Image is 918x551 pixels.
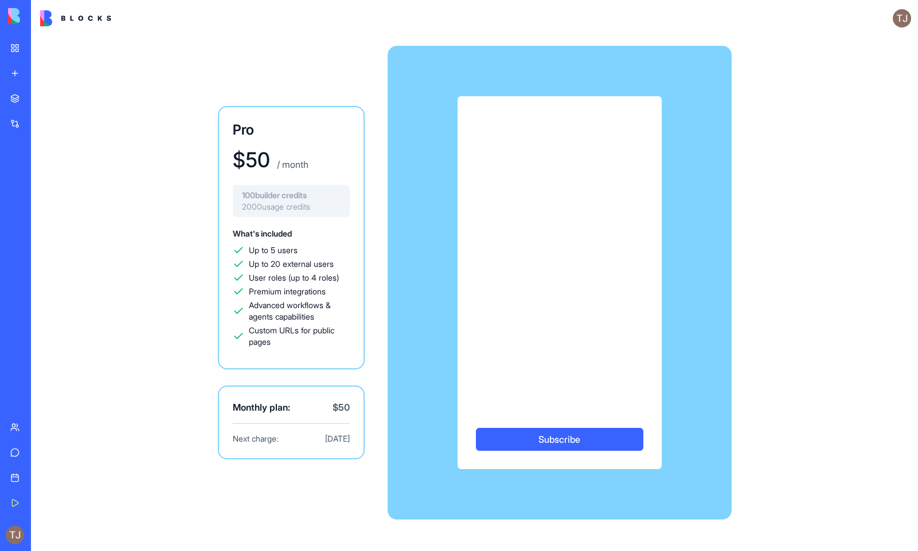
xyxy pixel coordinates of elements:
[249,258,334,270] span: Up to 20 external users
[249,245,298,256] span: Up to 5 users
[325,433,350,444] span: [DATE]
[233,148,270,171] h1: $ 50
[233,229,292,238] span: What's included
[233,121,350,139] h3: Pro
[333,400,350,414] span: $ 50
[6,526,24,544] img: ACg8ocJdFqo5JurAb2Hmvpu1DesJDZGgZ4wapRFwXzxMUectsyxmCA=s96-c
[249,272,339,284] span: User roles (up to 4 roles)
[249,286,326,297] span: Premium integrations
[8,8,79,24] img: logo
[242,190,341,201] span: 100 builder credits
[249,300,350,322] span: Advanced workflows & agents capabilities
[476,428,643,451] button: Subscribe
[474,112,646,412] iframe: Secure payment input frame
[233,400,290,414] span: Monthly plan:
[893,9,911,27] img: ACg8ocJdFqo5JurAb2Hmvpu1DesJDZGgZ4wapRFwXzxMUectsyxmCA=s96-c
[242,201,341,212] span: 2000 usage credits
[275,158,308,171] p: / month
[233,433,278,444] span: Next charge:
[40,10,111,26] img: logo
[249,325,350,348] span: Custom URLs for public pages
